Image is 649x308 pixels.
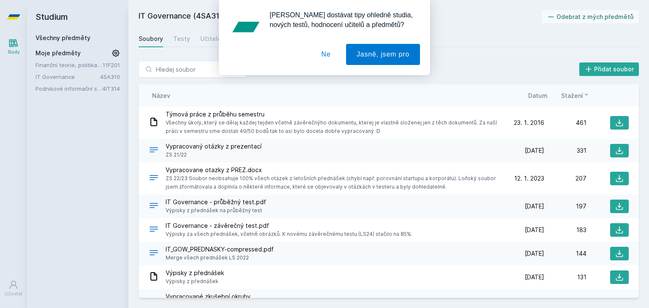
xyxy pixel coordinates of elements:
div: 197 [544,202,586,211]
div: 331 [544,146,586,155]
a: Podnikové informační systémy [35,84,102,93]
a: Uživatel [2,276,25,301]
a: IT Governance [35,73,100,81]
a: 4SA310 [100,73,120,80]
div: .DOCX [149,145,159,157]
div: 207 [544,174,586,183]
div: PDF [149,200,159,213]
span: 12. 1. 2023 [514,174,544,183]
button: Název [152,91,170,100]
span: [DATE] [525,249,544,258]
span: IT_GOW_PREDNASKY-compressed.pdf [166,245,274,254]
span: Všechny úkoly, který se dělaj každej tejden včetně závěrečnýho dokumentu, kterej je vlastně slože... [166,119,499,135]
div: 461 [544,119,586,127]
button: Datum [528,91,548,100]
span: Výpisky z přednášek [166,277,224,286]
span: Výpisky z přednášek na průběžný test [166,206,266,215]
span: Vypracovane otazky z PREZ.docx [166,166,499,174]
div: 131 [544,273,586,281]
div: 183 [544,226,586,234]
span: Vypracovaný otázky z prezentací [166,142,262,151]
span: [DATE] [525,226,544,234]
a: 4IT314 [102,85,120,92]
span: Merge všech prednášek LS 2022 [166,254,274,262]
span: Týmová práce z průběhu semestru [166,110,499,119]
span: Výpisky za všech přednášek, včetně obrázků. K novému závěrečnému testu (LS24) stačilo na 85%. [166,230,412,238]
span: [DATE] [525,202,544,211]
div: 144 [544,249,586,258]
span: IT Governance - průběžný test.pdf [166,198,266,206]
div: DOCX [149,173,159,185]
span: Vypracované zkušební okruhy [166,292,499,301]
span: ZS 22/23 Soubor neobsahuje 100% všech otázek z letošních přednášek (chybí např. porovnání startup... [166,174,499,191]
button: Stažení [561,91,590,100]
span: Výpisky z přednášek [166,269,224,277]
span: [DATE] [525,146,544,155]
span: ZS 21/22 [166,151,262,159]
div: [PERSON_NAME] dostávat tipy ohledně studia, nových testů, hodnocení učitelů a předmětů? [263,10,420,30]
div: Uživatel [5,291,22,297]
span: [DATE] [525,273,544,281]
div: PDF [149,224,159,236]
button: Ne [311,44,341,65]
img: notification icon [229,10,263,44]
span: IT Governance - závěrečný test.pdf [166,222,412,230]
span: Stažení [561,91,583,100]
span: 23. 1. 2016 [514,119,544,127]
button: Jasně, jsem pro [346,44,420,65]
div: PDF [149,248,159,260]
